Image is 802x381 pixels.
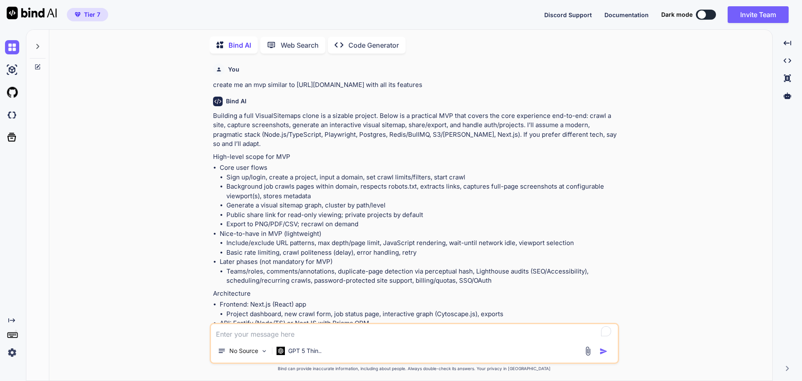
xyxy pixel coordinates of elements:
img: darkCloudIdeIcon [5,108,19,122]
img: settings [5,345,19,360]
p: create me an mvp similar to [URL][DOMAIN_NAME] with all its features [213,80,617,90]
p: GPT 5 Thin.. [288,347,322,355]
li: Include/exclude URL patterns, max depth/page limit, JavaScript rendering, wait-until network idle... [226,238,617,248]
p: Architecture [213,289,617,299]
img: githubLight [5,85,19,100]
button: Discord Support [544,10,592,19]
li: Teams/roles, comments/annotations, duplicate-page detection via perceptual hash, Lighthouse audit... [226,267,617,286]
li: Sign up/login, create a project, input a domain, set crawl limits/filters, start crawl [226,173,617,182]
button: Documentation [604,10,649,19]
li: Export to PNG/PDF/CSV; recrawl on demand [226,220,617,229]
p: Web Search [281,40,319,50]
p: Bind can provide inaccurate information, including about people. Always double-check its answers.... [210,366,619,372]
li: Frontend: Next.js (React) app [220,300,617,319]
span: Documentation [604,11,649,18]
textarea: To enrich screen reader interactions, please activate Accessibility in Grammarly extension settings [211,324,618,339]
span: Discord Support [544,11,592,18]
p: Code Generator [348,40,399,50]
img: GPT 5 Thinking High [277,347,285,355]
p: Bind AI [228,40,251,50]
img: premium [75,12,81,17]
span: Tier 7 [84,10,100,19]
li: Basic rate limiting, crawl politeness (delay), error handling, retry [226,248,617,258]
img: icon [599,347,608,355]
li: Project dashboard, new crawl form, job status page, interactive graph (Cytoscape.js), exports [226,309,617,319]
p: Building a full VisualSitemaps clone is a sizable project. Below is a practical MVP that covers t... [213,111,617,149]
button: Invite Team [728,6,789,23]
p: No Source [229,347,258,355]
li: Later phases (not mandatory for MVP) [220,257,617,286]
li: Nice-to-have in MVP (lightweight) [220,229,617,258]
li: Core user flows [220,163,617,229]
li: Background job crawls pages within domain, respects robots.txt, extracts links, captures full-pag... [226,182,617,201]
button: premiumTier 7 [67,8,108,21]
h6: You [228,65,239,74]
img: ai-studio [5,63,19,77]
img: Pick Models [261,348,268,355]
li: Generate a visual sitemap graph, cluster by path/level [226,201,617,210]
span: Dark mode [661,10,693,19]
img: attachment [583,346,593,356]
img: Bind AI [7,7,57,19]
li: API: Fastify (Node/TS) or NestJS with Prisma ORM [220,319,617,338]
p: High-level scope for MVP [213,152,617,162]
h6: Bind AI [226,97,246,105]
li: Public share link for read-only viewing; private projects by default [226,210,617,220]
img: chat [5,40,19,54]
